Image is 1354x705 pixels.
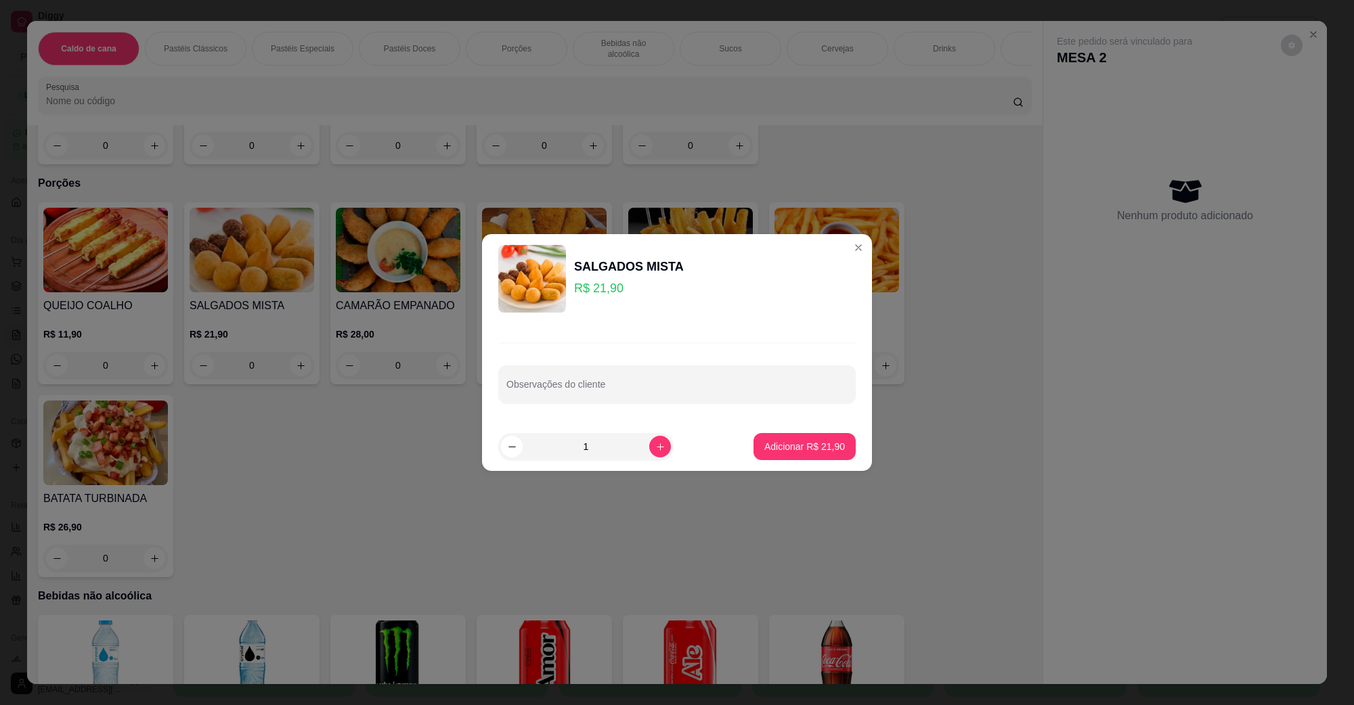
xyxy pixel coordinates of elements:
div: SALGADOS MISTA [574,257,684,276]
button: Adicionar R$ 21,90 [754,433,856,460]
button: decrease-product-quantity [501,436,523,457]
button: increase-product-quantity [649,436,671,457]
img: product-image [498,245,566,313]
p: Adicionar R$ 21,90 [764,440,845,453]
p: R$ 21,90 [574,279,684,298]
button: Close [848,237,869,258]
input: Observações do cliente [506,383,848,396]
